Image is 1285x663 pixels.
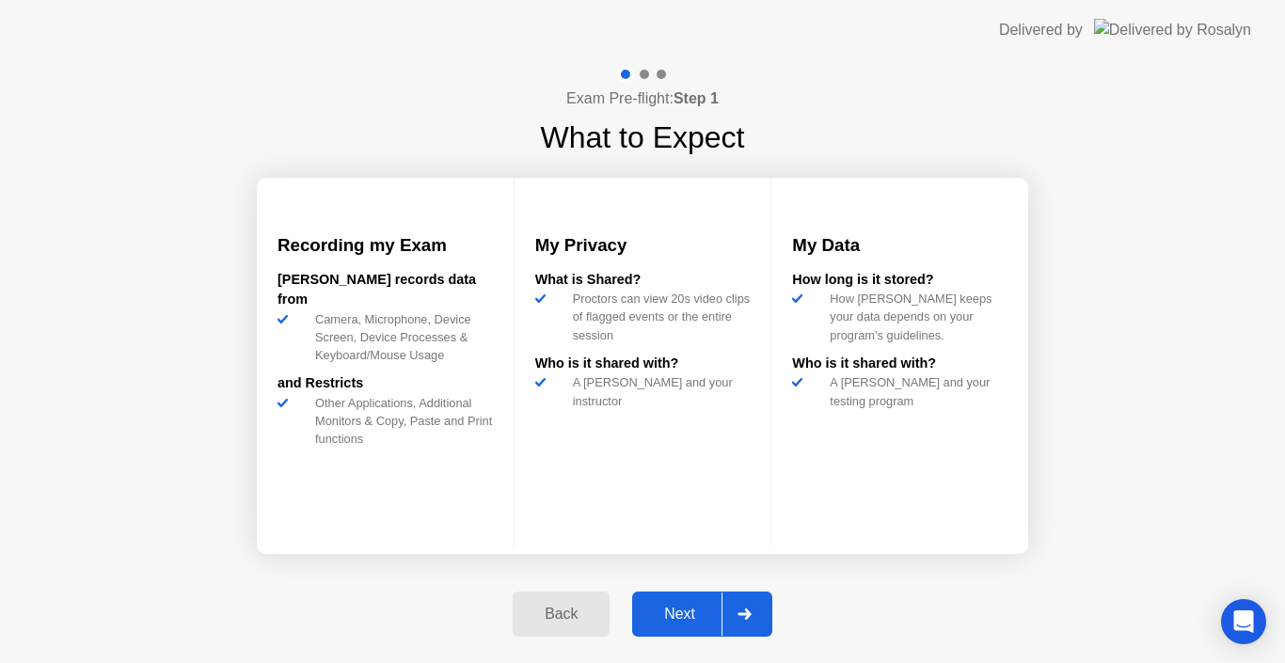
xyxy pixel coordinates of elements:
div: Back [518,606,604,623]
div: [PERSON_NAME] records data from [278,270,493,310]
div: A [PERSON_NAME] and your instructor [565,373,751,409]
h3: Recording my Exam [278,232,493,259]
div: Camera, Microphone, Device Screen, Device Processes & Keyboard/Mouse Usage [308,310,493,365]
div: Open Intercom Messenger [1221,599,1266,644]
h1: What to Expect [541,115,745,160]
div: A [PERSON_NAME] and your testing program [822,373,1007,409]
h3: My Privacy [535,232,751,259]
h3: My Data [792,232,1007,259]
img: Delivered by Rosalyn [1094,19,1251,40]
button: Back [513,592,610,637]
div: Delivered by [999,19,1083,41]
div: Who is it shared with? [535,354,751,374]
button: Next [632,592,772,637]
div: What is Shared? [535,270,751,291]
div: How [PERSON_NAME] keeps your data depends on your program’s guidelines. [822,290,1007,344]
div: Who is it shared with? [792,354,1007,374]
b: Step 1 [674,90,719,106]
div: and Restricts [278,373,493,394]
div: Proctors can view 20s video clips of flagged events or the entire session [565,290,751,344]
div: How long is it stored? [792,270,1007,291]
div: Next [638,606,722,623]
div: Other Applications, Additional Monitors & Copy, Paste and Print functions [308,394,493,449]
h4: Exam Pre-flight: [566,87,719,110]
